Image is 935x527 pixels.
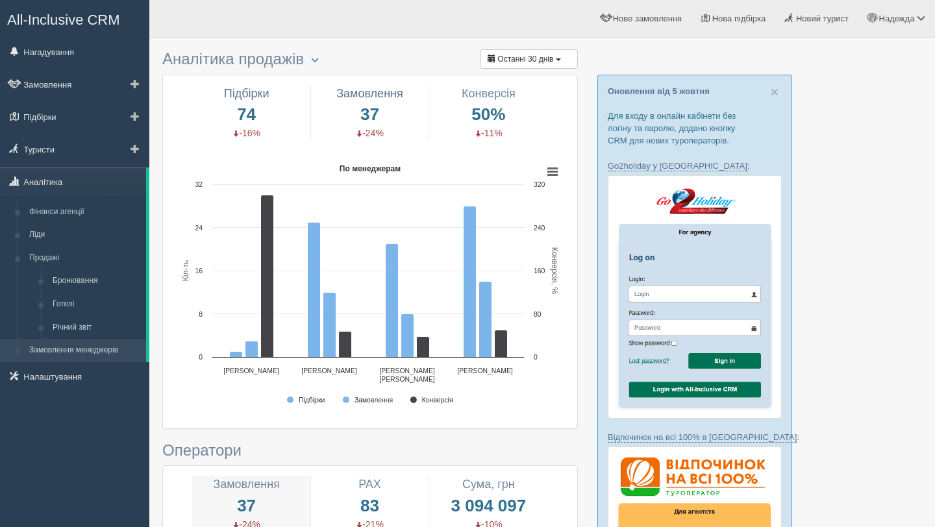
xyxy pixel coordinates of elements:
text: 0 [534,354,538,361]
text: 24 [195,225,203,232]
text: 0 [199,354,203,361]
text: [PERSON_NAME] [301,367,357,374]
span: Замовлення [213,478,280,491]
text: 160 [534,267,545,275]
text: По менеджерам [340,164,401,173]
a: Ліди [23,223,146,247]
span: 83 [321,493,419,518]
text: Конверсія, % [550,247,559,295]
p: Для входу в онлайн кабінети без логіну та паролю, додано кнопку CRM для нових туроператорів. [608,110,782,147]
span: × [771,84,779,99]
a: All-Inclusive CRM [1,1,149,36]
a: Бронювання [47,269,146,293]
span: Замовлення [336,87,403,100]
a: Продажі [23,247,146,270]
span: Конверсія [462,87,516,100]
a: Замовлення 37 -24% [321,85,419,140]
span: -24% [356,128,384,138]
span: All-Inclusive CRM [7,12,120,28]
p: : [608,431,782,443]
span: -16% [232,128,260,138]
span: Надежда [879,14,915,23]
text: Кіл-ть [181,260,190,281]
a: Підбірки 74 -16% [192,85,300,140]
a: Річний звіт [47,316,146,339]
a: Відпочинок на всі 100% в [GEOGRAPHIC_DATA] [608,432,797,443]
text: Підбірки [299,397,325,404]
span: 74 [192,102,300,127]
h3: Оператори [162,442,578,459]
span: Новий турист [796,14,849,23]
button: Close [771,85,779,99]
text: 32 [195,181,203,188]
svg: По менеджерам [173,159,567,419]
a: Замовлення менеджерів [23,339,146,362]
text: 8 [199,311,203,318]
img: go2holiday-login-via-crm-for-travel-agents.png [608,175,782,419]
span: Нова підбірка [712,14,766,23]
span: Нове замовлення [613,14,682,23]
p: : [608,160,782,172]
span: Сума, грн [462,478,515,491]
a: Фінанси агенції [23,201,146,224]
text: 16 [195,267,203,275]
span: 3 094 097 [439,493,538,518]
h3: Аналітика продажів [162,51,578,68]
text: Конверсія [422,397,453,404]
button: Останні 30 днів [480,49,578,69]
a: Go2holiday у [GEOGRAPHIC_DATA] [608,161,747,171]
text: [PERSON_NAME] [457,367,513,374]
a: Готелі [47,293,146,316]
span: 37 [192,493,300,518]
text: [PERSON_NAME] [223,367,279,374]
text: [PERSON_NAME] [PERSON_NAME] [379,367,435,383]
span: 50% [439,102,538,127]
span: PAX [358,478,381,491]
text: 320 [534,181,545,188]
text: Замовлення [355,397,393,404]
text: 240 [534,225,545,232]
span: Останні 30 днів [497,55,553,64]
span: 37 [321,102,419,127]
span: -11% [475,128,503,138]
a: Оновлення від 5 жовтня [608,86,710,96]
text: 80 [534,311,542,318]
span: Підбірки [224,87,269,100]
